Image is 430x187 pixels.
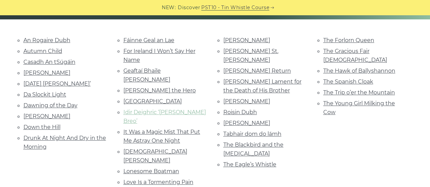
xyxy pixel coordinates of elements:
[201,4,269,12] a: PST10 - Tin Whistle Course
[123,98,182,105] a: [GEOGRAPHIC_DATA]
[223,78,302,94] a: [PERSON_NAME] Lament for the Death of His Brother
[123,87,196,94] a: [PERSON_NAME] the Hero
[23,37,70,43] a: An Rogaire Dubh
[123,109,206,124] a: Idir Deighric ‘[PERSON_NAME] Breo’
[123,68,170,83] a: Geaftaí Bhaile [PERSON_NAME]
[223,48,278,63] a: [PERSON_NAME] St. [PERSON_NAME]
[323,78,373,85] a: The Spanish Cloak
[162,4,176,12] span: NEW:
[23,124,61,130] a: Down the Hill
[123,148,187,164] a: [DEMOGRAPHIC_DATA] [PERSON_NAME]
[23,91,66,98] a: Da Slockit Light
[23,70,70,76] a: [PERSON_NAME]
[23,135,106,150] a: Drunk At Night And Dry in the Morning
[223,142,283,157] a: The Blackbird and the [MEDICAL_DATA]
[178,4,200,12] span: Discover
[23,113,70,119] a: [PERSON_NAME]
[323,37,374,43] a: The Forlorn Queen
[123,179,193,185] a: Love Is a Tormenting Pain
[323,48,387,63] a: The Gracious Fair [DEMOGRAPHIC_DATA]
[23,48,62,54] a: Autumn Child
[123,129,200,144] a: It Was a Magic Mist That Put Me Astray One Night
[223,98,270,105] a: [PERSON_NAME]
[23,59,75,65] a: Casadh An tSúgáin
[223,109,257,115] a: Roisin Dubh
[123,48,195,63] a: For Ireland I Won’t Say Her Name
[223,37,270,43] a: [PERSON_NAME]
[123,37,174,43] a: Fáinne Geal an Lae
[23,102,78,109] a: Dawning of the Day
[223,68,291,74] a: [PERSON_NAME] Return
[323,89,395,96] a: The Trip o’er the Mountain
[223,161,276,168] a: The Eagle’s Whistle
[223,131,281,137] a: Tabhair dom do lámh
[123,168,179,174] a: Lonesome Boatman
[323,100,395,115] a: The Young Girl Milking the Cow
[323,68,395,74] a: The Hawk of Ballyshannon
[223,120,270,126] a: [PERSON_NAME]
[23,80,91,87] a: [DATE] [PERSON_NAME]’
